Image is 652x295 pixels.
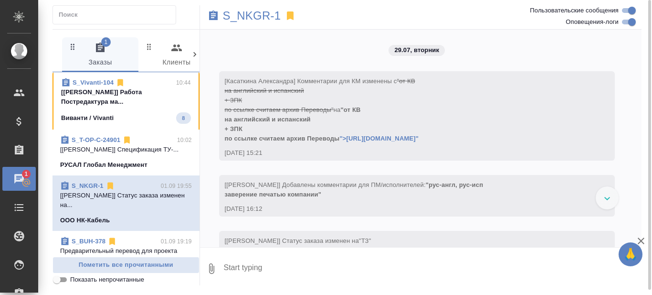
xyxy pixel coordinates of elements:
span: Оповещения-логи [566,17,619,27]
div: S_T-OP-C-2490110:02[[PERSON_NAME]] Спецификация ТУ-...РУСАЛ Глобал Менеджмент [53,130,200,175]
p: Предварительный перевод для проекта S_BU... [60,246,192,265]
div: [DATE] 15:21 [225,148,582,158]
span: 1 [101,37,111,47]
button: 🙏 [619,242,642,266]
p: 01.09 19:19 [161,237,192,246]
p: [[PERSON_NAME]] Статус заказа изменен на... [60,191,192,210]
p: 10:44 [176,78,191,87]
p: 01.09 19:55 [161,181,192,191]
div: S_Vivanti-10410:44[[PERSON_NAME]] Работа Постредактура ма...Виванти / Vivanti8 [53,72,200,130]
span: Показать непрочитанные [70,275,144,284]
p: [[PERSON_NAME]] Работа Постредактура ма... [61,87,191,107]
span: [[PERSON_NAME]] Добавлены комментарии для ПМ/исполнителей: [225,181,484,198]
a: S_BUH-378 [72,238,105,245]
p: [[PERSON_NAME]] Спецификация ТУ-... [60,145,192,154]
p: РУСАЛ Глобал Менеджмент [60,160,147,170]
span: Пометить все прочитанными [58,260,194,271]
span: "ТЗ" [359,237,371,244]
a: S_Vivanti-104 [73,79,114,86]
a: S_NKGR-1 [223,11,281,21]
span: 🙏 [622,244,639,264]
span: Пользовательские сообщения [530,6,619,15]
svg: Зажми и перетащи, чтобы поменять порядок вкладок [68,42,77,51]
p: 10:02 [177,135,192,145]
a: S_NKGR-1 [72,182,104,189]
svg: Отписаться [105,181,115,191]
svg: Отписаться [122,135,132,145]
svg: Отписаться [116,78,125,87]
span: [Касаткина Александра] Комментарии для КМ изменены с на [225,77,419,142]
a: ">[URL][DOMAIN_NAME]" [339,135,419,142]
svg: Отписаться [107,237,117,246]
p: ООО НК-Кабель [60,216,110,225]
span: Клиенты [144,42,209,68]
span: 8 [176,113,190,123]
p: Виванти / Vivanti [61,113,114,123]
input: Поиск [59,8,176,22]
div: S_NKGR-101.09 19:55[[PERSON_NAME]] Статус заказа изменен на...ООО НК-Кабель [53,175,200,231]
span: 1 [19,169,33,179]
p: 29.07, вторник [394,45,439,55]
svg: Зажми и перетащи, чтобы поменять порядок вкладок [145,42,154,51]
span: Заказы [68,42,133,68]
button: Пометить все прочитанными [53,257,200,273]
div: [DATE] 16:12 [225,204,582,214]
span: [[PERSON_NAME]] Статус заказа изменен на [225,237,371,244]
a: 1 [2,167,36,191]
a: S_T-OP-C-24901 [72,136,120,143]
div: S_BUH-37801.09 19:19Предварительный перевод для проекта S_BU...Bausch Health [53,231,200,286]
